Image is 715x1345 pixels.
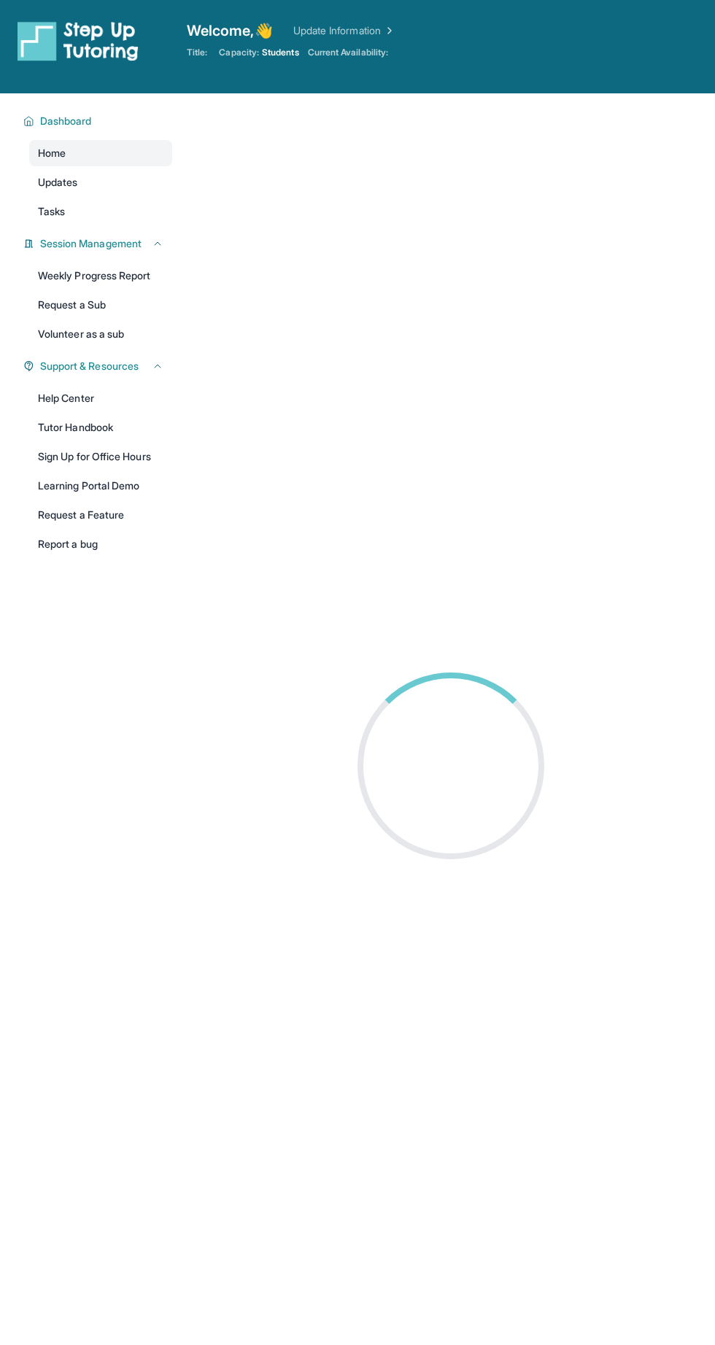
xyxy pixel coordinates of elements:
a: Tutor Handbook [29,414,172,441]
a: Weekly Progress Report [29,263,172,289]
span: Support & Resources [40,359,139,373]
span: Tasks [38,204,65,219]
a: Sign Up for Office Hours [29,443,172,470]
span: Students [262,47,299,58]
a: Learning Portal Demo [29,473,172,499]
span: Home [38,146,66,160]
a: Request a Sub [29,292,172,318]
button: Session Management [34,236,163,251]
span: Welcome, 👋 [187,20,273,41]
button: Support & Resources [34,359,163,373]
img: logo [18,20,139,61]
a: Volunteer as a sub [29,321,172,347]
span: Capacity: [219,47,259,58]
span: Updates [38,175,78,190]
span: Dashboard [40,114,92,128]
a: Updates [29,169,172,195]
span: Session Management [40,236,142,251]
a: Request a Feature [29,502,172,528]
img: Chevron Right [381,23,395,38]
button: Dashboard [34,114,163,128]
a: Tasks [29,198,172,225]
a: Update Information [293,23,395,38]
a: Home [29,140,172,166]
a: Report a bug [29,531,172,557]
span: Title: [187,47,207,58]
span: Current Availability: [308,47,388,58]
a: Help Center [29,385,172,411]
